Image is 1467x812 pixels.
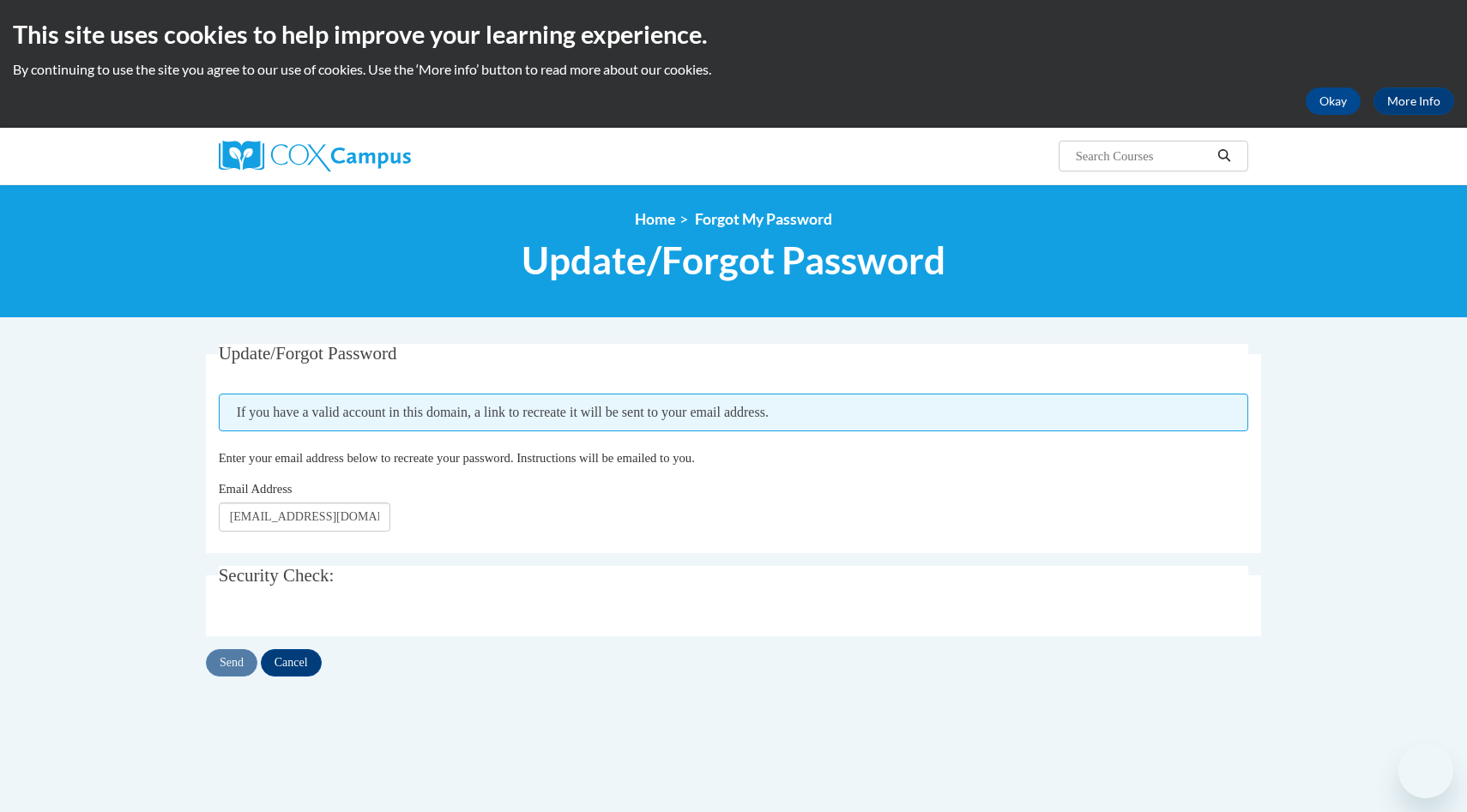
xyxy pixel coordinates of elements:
span: Security Check: [219,565,335,586]
span: Update/Forgot Password [219,343,397,364]
span: Update/Forgot Password [522,238,945,283]
a: Home [635,210,675,228]
input: Search Courses [1074,146,1211,166]
button: Okay [1306,87,1361,115]
img: Cox Campus [219,141,411,171]
a: More Info [1373,87,1454,115]
input: Email [219,502,390,532]
input: Cancel [261,649,322,677]
span: Enter your email address below to recreate your password. Instructions will be emailed to you. [219,451,695,465]
span: Email Address [219,482,293,496]
iframe: Button to launch messaging window [1398,743,1453,798]
p: By continuing to use the site you agree to our use of cookies. Use the ‘More info’ button to read... [13,60,1454,79]
a: Cox Campus [219,141,545,171]
h2: This site uses cookies to help improve your learning experience. [13,17,1454,51]
span: If you have a valid account in this domain, a link to recreate it will be sent to your email addr... [219,394,1249,431]
button: Search [1211,146,1237,166]
span: Forgot My Password [695,210,832,228]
